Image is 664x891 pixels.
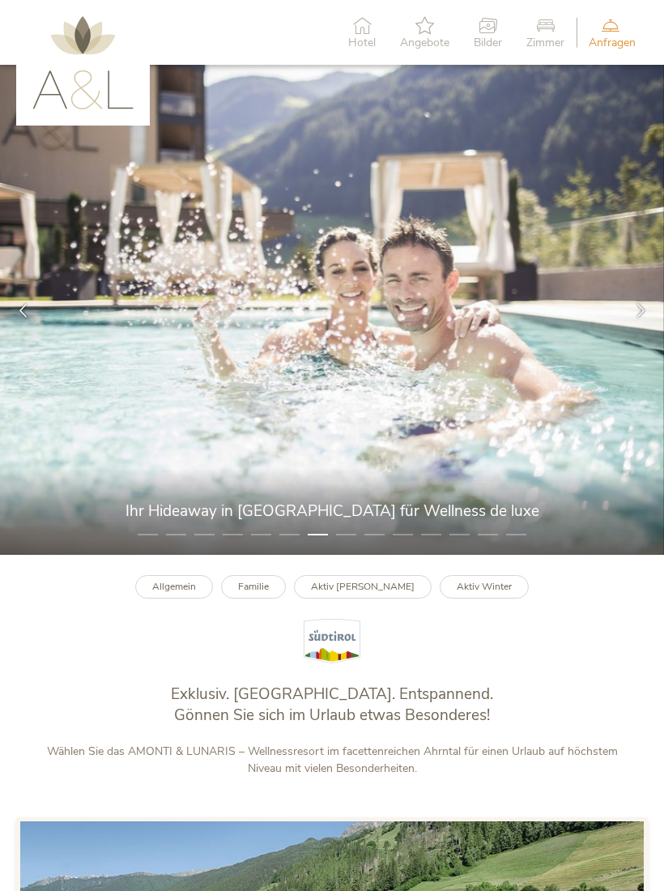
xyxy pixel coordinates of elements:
span: Angebote [400,37,449,49]
a: Familie [221,575,286,599]
b: Allgemein [152,580,196,593]
a: Aktiv Winter [440,575,529,599]
img: AMONTI & LUNARIS Wellnessresort [32,16,134,109]
b: Aktiv [PERSON_NAME] [311,580,415,593]
span: Gönnen Sie sich im Urlaub etwas Besonderes! [174,705,490,726]
img: Südtirol [304,619,360,663]
span: Hotel [348,37,376,49]
span: Anfragen [589,37,636,49]
span: Zimmer [526,37,564,49]
b: Familie [238,580,269,593]
p: Wählen Sie das AMONTI & LUNARIS – Wellnessresort im facettenreichen Ahrntal für einen Urlaub auf ... [32,743,632,777]
span: Bilder [474,37,502,49]
b: Aktiv Winter [457,580,512,593]
span: Exklusiv. [GEOGRAPHIC_DATA]. Entspannend. [171,684,493,705]
a: Allgemein [135,575,213,599]
a: Aktiv [PERSON_NAME] [294,575,432,599]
